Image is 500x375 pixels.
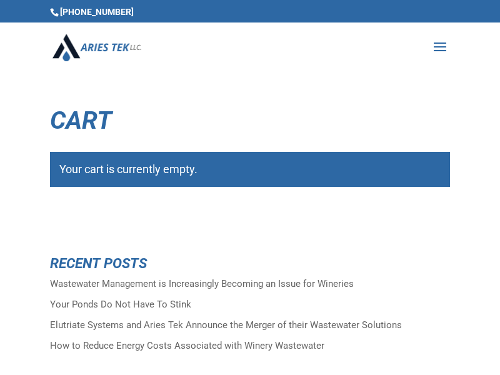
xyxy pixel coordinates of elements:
[50,152,450,187] div: Your cart is currently empty.
[50,7,134,17] span: [PHONE_NUMBER]
[50,319,402,331] a: Elutriate Systems and Aries Tek Announce the Merger of their Wastewater Solutions
[50,108,450,139] h1: Cart
[50,209,159,241] a: Return to shop
[50,278,354,289] a: Wastewater Management is Increasingly Becoming an Issue for Wineries
[50,299,191,310] a: Your Ponds Do Not Have To Stink
[50,340,324,351] a: How to Reduce Energy Costs Associated with Winery Wastewater
[50,256,450,277] h4: Recent Posts
[52,34,141,61] img: Aries Tek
